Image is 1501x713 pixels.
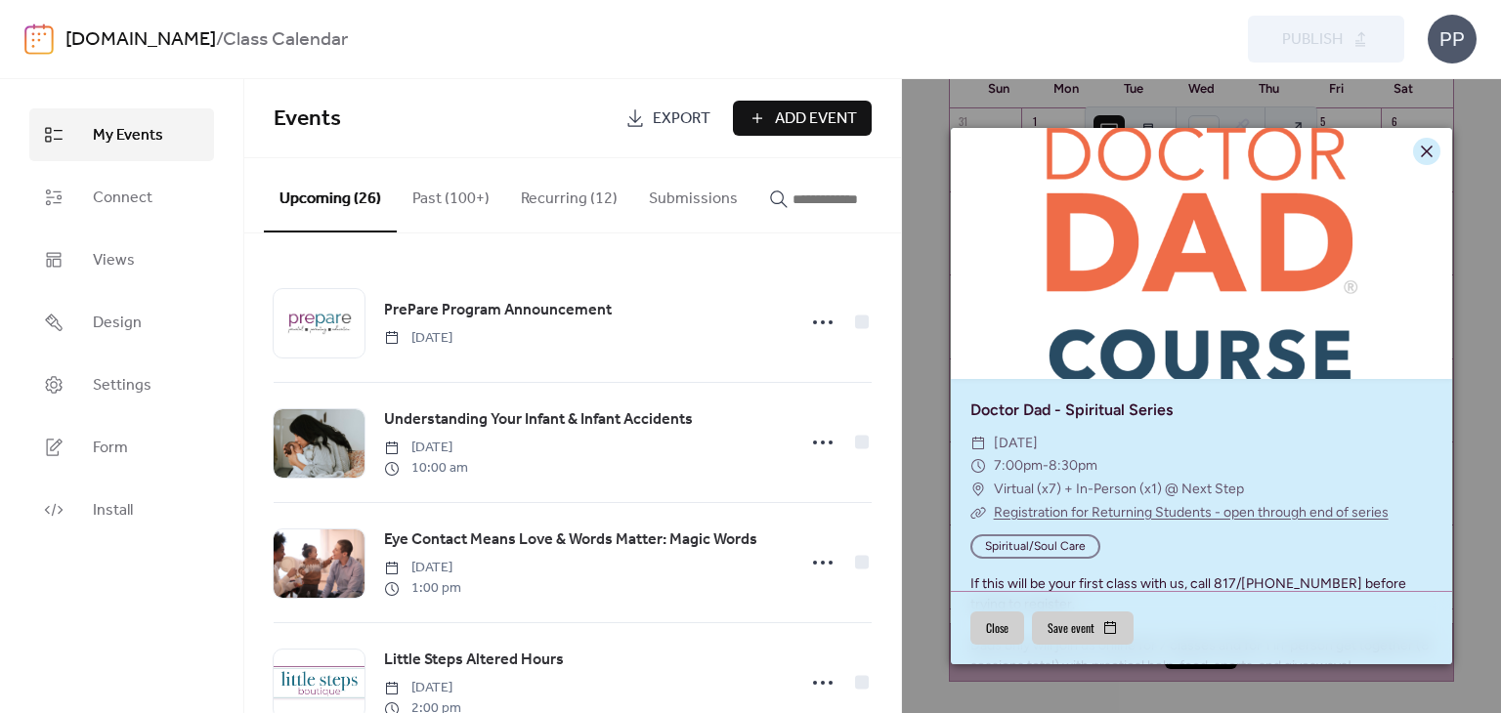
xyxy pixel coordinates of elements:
a: Connect [29,171,214,224]
span: [DATE] [384,328,452,349]
span: [DATE] [384,678,461,698]
a: Understanding Your Infant & Infant Accidents [384,407,693,433]
span: Settings [93,374,151,398]
span: 7:00pm [994,457,1043,474]
span: Eye Contact Means Love & Words Matter: Magic Words [384,528,757,552]
span: Form [93,437,128,460]
button: Past (100+) [397,158,505,231]
div: ​ [970,454,986,478]
span: [DATE] [994,432,1038,455]
a: Design [29,296,214,349]
span: [DATE] [384,558,461,578]
button: Submissions [633,158,753,231]
div: PP [1428,15,1477,63]
a: My Events [29,108,214,161]
a: Registration for Returning Students - open through end of series [994,504,1389,521]
button: Save event [1032,611,1134,645]
span: Virtual (x7) + In-Person (x1) @ Next Step [994,478,1244,501]
span: [DATE] [384,438,468,458]
span: Connect [93,187,152,210]
a: Form [29,421,214,474]
span: Events [274,98,341,141]
span: My Events [93,124,163,147]
button: Close [970,611,1024,645]
span: Install [93,499,133,523]
span: Add Event [775,107,857,131]
a: PrePare Program Announcement [384,298,612,323]
div: ​ [970,432,986,455]
span: Little Steps Altered Hours [384,649,564,672]
b: / [216,21,223,59]
a: Eye Contact Means Love & Words Matter: Magic Words [384,527,757,553]
span: 8:30pm [1049,457,1097,474]
a: Views [29,233,214,286]
button: Recurring (12) [505,158,633,231]
img: logo [24,23,54,55]
span: 1:00 pm [384,578,461,599]
button: Add Event [733,101,872,136]
a: Doctor Dad - Spiritual Series [970,400,1173,419]
span: Views [93,249,135,273]
span: 10:00 am [384,458,468,479]
a: Export [611,101,725,136]
span: Export [653,107,710,131]
a: Install [29,483,214,536]
span: PrePare Program Announcement [384,299,612,322]
div: ​ [970,478,986,501]
a: [DOMAIN_NAME] [65,21,216,59]
a: Little Steps Altered Hours [384,648,564,673]
button: Upcoming (26) [264,158,397,232]
span: Understanding Your Infant & Infant Accidents [384,408,693,432]
div: ​ [970,501,986,524]
span: - [1043,457,1049,474]
b: Class Calendar [223,21,348,59]
span: Design [93,312,142,335]
a: Settings [29,358,214,411]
